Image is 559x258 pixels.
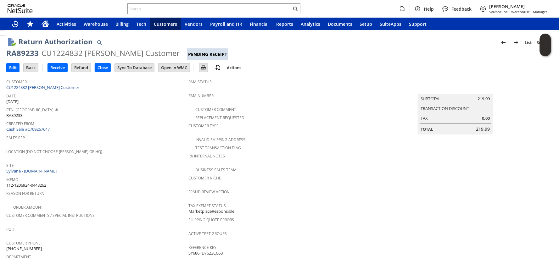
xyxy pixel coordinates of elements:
[6,126,50,132] a: Cash Sale #C709267647
[214,64,222,71] img: add-record.svg
[23,18,38,30] div: Shortcuts
[376,18,405,30] a: SuiteApps
[6,135,25,140] a: Sales Rep
[324,18,356,30] a: Documents
[511,9,548,14] span: Warehouse - Manager
[195,137,245,142] a: Invalid Shipping Address
[195,167,237,173] a: Business Sales Team
[509,9,510,14] span: -
[80,18,112,30] a: Warehouse
[188,79,212,85] a: RMA Status
[7,63,19,72] input: Edit
[188,203,226,208] a: Tax Exempt Status
[6,93,16,99] a: Date
[195,107,236,112] a: Customer Comment
[6,191,44,196] a: Reason For Return
[181,18,206,30] a: Vendors
[6,107,58,113] a: Rtn. [GEOGRAPHIC_DATA]. #
[188,208,234,214] span: MarketplaceResponsible
[38,18,53,30] a: Home
[6,48,39,58] div: RA89233
[6,182,46,188] span: 112-1206924-0448262
[188,250,223,256] span: SY686FD7623CC68
[452,6,472,12] span: Feedback
[6,227,15,232] a: PO #
[6,149,102,154] a: Location (Do Not Choose [PERSON_NAME] or HQ)
[11,20,19,28] svg: Recent Records
[13,205,43,210] a: Order Amount
[246,18,272,30] a: Financial
[19,36,92,47] h1: Return Authorization
[272,18,297,30] a: Reports
[26,20,34,28] svg: Shortcuts
[489,9,508,14] span: Sylvane Inc
[195,115,244,120] a: Replacement Requested
[482,115,490,121] span: 0.00
[6,240,41,246] a: Customer Phone
[48,63,67,72] input: Receive
[540,34,551,56] iframe: Click here to launch Oracle Guided Learning Help Panel
[154,21,177,27] span: Customers
[84,21,108,27] span: Warehouse
[301,21,320,27] span: Analytics
[188,153,225,159] a: RA Internal Notes
[6,121,34,126] a: Created From
[53,18,80,30] a: Activities
[421,106,469,111] a: Transaction Discount
[136,21,146,27] span: Tech
[187,48,228,60] div: Pending Receipt
[250,21,269,27] span: Financial
[115,63,154,72] input: Sync To Database
[6,79,27,85] a: Customer
[95,63,110,72] input: Close
[6,99,19,105] span: [DATE]
[42,20,49,28] svg: Home
[188,123,219,129] a: Customer Type
[478,96,490,102] span: 219.99
[159,63,190,72] input: Open In WMC
[210,21,242,27] span: Payroll and HR
[42,48,180,58] div: CU1224832 [PERSON_NAME] Customer
[185,21,203,27] span: Vendors
[421,126,433,132] a: Total
[132,18,150,30] a: Tech
[200,64,207,71] img: Print
[356,18,376,30] a: Setup
[188,189,230,195] a: Fraud Review Action
[6,213,95,218] a: Customer Comments / Special Instructions
[489,3,548,9] span: [PERSON_NAME]
[512,39,520,46] img: Next
[360,21,372,27] span: Setup
[188,93,214,98] a: RMA Number
[115,21,129,27] span: Billing
[195,145,241,151] a: Test Transaction Flag
[188,175,221,181] a: Customer Niche
[534,37,553,47] a: Search
[500,39,507,46] img: Previous
[57,21,76,27] span: Activities
[128,5,292,13] input: Search
[188,231,227,236] a: Active Test Groups
[328,21,352,27] span: Documents
[540,45,551,57] span: Oracle Guided Learning Widget. To move around, please hold and drag
[276,21,293,27] span: Reports
[6,168,58,174] a: Sylvane - [DOMAIN_NAME]
[188,217,234,222] a: Shipping Quote Errors
[206,18,246,30] a: Payroll and HR
[380,21,402,27] span: SuiteApps
[405,18,431,30] a: Support
[6,85,81,90] a: CU1224832 [PERSON_NAME] Customer
[72,63,91,72] input: Refund
[8,4,33,13] svg: logo
[424,6,434,12] span: Help
[421,115,428,121] a: Tax
[297,18,324,30] a: Analytics
[8,18,23,30] a: Recent Records
[199,63,208,72] input: Print
[6,246,42,252] span: [PHONE_NUMBER]
[421,96,441,102] a: Subtotal
[224,65,244,70] a: Actions
[523,37,534,47] a: List
[188,245,216,250] a: Reference Key
[112,18,132,30] a: Billing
